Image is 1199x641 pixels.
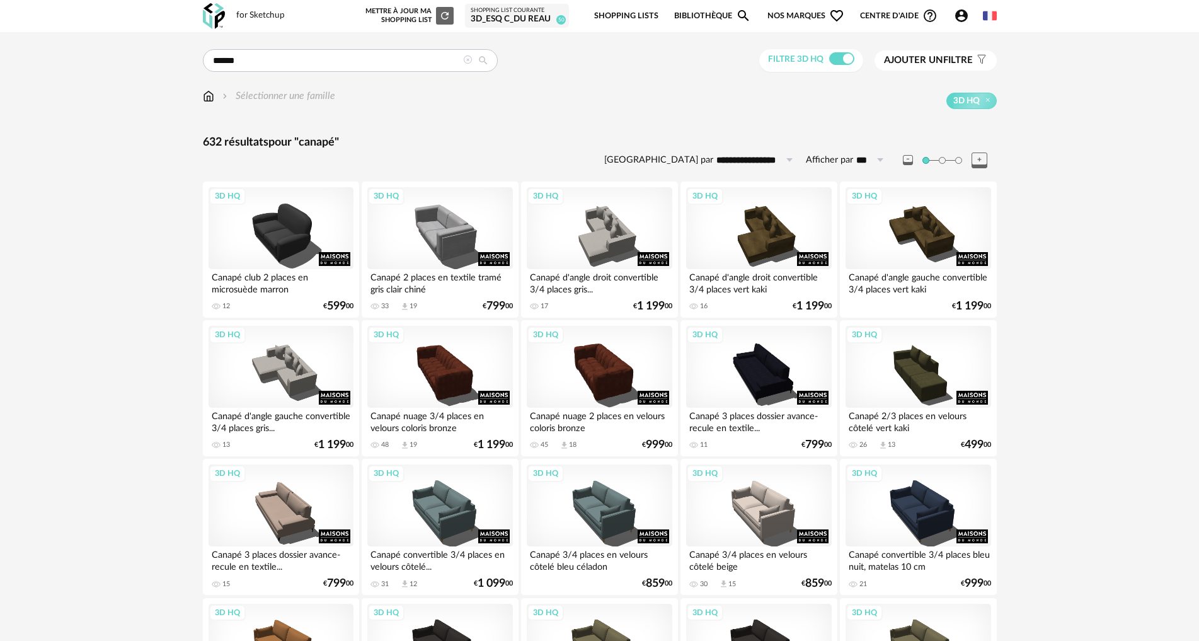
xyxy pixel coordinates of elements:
span: 1 199 [318,441,346,449]
div: 3D HQ [527,465,564,482]
img: OXP [203,3,225,29]
span: Account Circle icon [954,8,969,23]
div: for Sketchup [236,10,285,21]
div: 3D HQ [687,604,723,621]
div: 3D HQ [687,326,723,343]
div: Sélectionner une famille [220,89,335,103]
div: € 00 [474,441,513,449]
div: Canapé d'angle gauche convertible 3/4 places vert kaki [846,269,990,294]
span: 999 [646,441,665,449]
span: 599 [327,302,346,311]
div: € 00 [323,302,353,311]
div: Canapé 3 places dossier avance-recule en textile... [686,408,831,433]
a: Shopping Lists [594,1,658,31]
div: € 00 [483,302,513,311]
label: Afficher par [806,154,853,166]
div: 3D HQ [209,604,246,621]
div: 3D HQ [368,465,404,482]
a: Shopping List courante 3D_ESQ C_DU REAU 50 [471,7,563,25]
div: 3D HQ [368,604,404,621]
div: 12 [410,580,417,589]
div: Canapé d'angle droit convertible 3/4 places vert kaki [686,269,831,294]
span: 799 [805,441,824,449]
div: 3D HQ [209,326,246,343]
div: 30 [700,580,708,589]
div: € 00 [633,302,672,311]
div: 3D HQ [368,188,404,204]
div: Canapé 2/3 places en velours côtelé vert kaki [846,408,990,433]
div: 3D HQ [527,326,564,343]
span: 1 099 [478,579,505,588]
a: BibliothèqueMagnify icon [674,1,751,31]
div: 17 [541,302,548,311]
img: svg+xml;base64,PHN2ZyB3aWR0aD0iMTYiIGhlaWdodD0iMTciIHZpZXdCb3g9IjAgMCAxNiAxNyIgZmlsbD0ibm9uZSIgeG... [203,89,214,103]
div: 3D HQ [527,604,564,621]
div: € 00 [961,579,991,588]
div: 3D HQ [687,188,723,204]
span: Magnify icon [736,8,751,23]
div: Mettre à jour ma Shopping List [363,7,454,25]
div: € 00 [323,579,353,588]
div: Shopping List courante [471,7,563,14]
a: 3D HQ Canapé 3/4 places en velours côtelé bleu céladon €85900 [521,459,677,595]
a: 3D HQ Canapé 2 places en textile tramé gris clair chiné 33 Download icon 19 €79900 [362,182,518,318]
a: 3D HQ Canapé d'angle droit convertible 3/4 places gris... 17 €1 19900 [521,182,677,318]
div: 12 [222,302,230,311]
div: 18 [569,441,577,449]
span: Download icon [878,441,888,450]
div: 3D HQ [846,465,883,482]
span: 1 199 [637,302,665,311]
span: Account Circle icon [954,8,975,23]
a: 3D HQ Canapé convertible 3/4 places bleu nuit, matelas 10 cm 21 €99900 [840,459,996,595]
span: 999 [965,579,984,588]
span: 1 199 [956,302,984,311]
span: Download icon [400,441,410,450]
div: 3D HQ [527,188,564,204]
a: 3D HQ Canapé convertible 3/4 places en velours côtelé... 31 Download icon 12 €1 09900 [362,459,518,595]
button: Ajouter unfiltre Filter icon [875,50,997,71]
a: 3D HQ Canapé 3 places dossier avance-recule en textile... 11 €79900 [680,320,837,456]
div: 15 [222,580,230,589]
div: € 00 [474,579,513,588]
div: Canapé convertible 3/4 places en velours côtelé... [367,546,512,572]
div: 15 [728,580,736,589]
div: 3D HQ [687,465,723,482]
span: Help Circle Outline icon [922,8,938,23]
span: 859 [646,579,665,588]
div: € 00 [961,441,991,449]
div: 21 [859,580,867,589]
div: Canapé 3 places dossier avance-recule en textile... [209,546,353,572]
span: 50 [556,15,566,25]
a: 3D HQ Canapé club 2 places en microsuède marron 12 €59900 [203,182,359,318]
div: 26 [859,441,867,449]
div: € 00 [314,441,353,449]
span: 859 [805,579,824,588]
div: Canapé nuage 2 places en velours coloris bronze [527,408,672,433]
span: 1 199 [796,302,824,311]
div: 632 résultats [203,136,997,150]
span: Download icon [400,579,410,589]
a: 3D HQ Canapé nuage 2 places en velours coloris bronze 45 Download icon 18 €99900 [521,320,677,456]
div: 3D HQ [846,188,883,204]
a: 3D HQ Canapé nuage 3/4 places en velours coloris bronze 48 Download icon 19 €1 19900 [362,320,518,456]
span: Refresh icon [439,12,450,19]
div: 3D HQ [209,188,246,204]
div: Canapé convertible 3/4 places bleu nuit, matelas 10 cm [846,546,990,572]
span: Download icon [400,302,410,311]
a: 3D HQ Canapé 3/4 places en velours côtelé beige 30 Download icon 15 €85900 [680,459,837,595]
span: Filter icon [973,54,987,67]
div: Canapé 3/4 places en velours côtelé beige [686,546,831,572]
a: 3D HQ Canapé 3 places dossier avance-recule en textile... 15 €79900 [203,459,359,595]
div: 31 [381,580,389,589]
div: 3D HQ [368,326,404,343]
div: 3D HQ [209,465,246,482]
a: 3D HQ Canapé d'angle droit convertible 3/4 places vert kaki 16 €1 19900 [680,182,837,318]
div: Canapé 3/4 places en velours côtelé bleu céladon [527,546,672,572]
span: Filtre 3D HQ [768,55,823,64]
span: Ajouter un [884,55,943,65]
div: 13 [222,441,230,449]
a: 3D HQ Canapé d'angle gauche convertible 3/4 places gris... 13 €1 19900 [203,320,359,456]
span: filtre [884,54,973,67]
div: Canapé d'angle gauche convertible 3/4 places gris... [209,408,353,433]
span: 3D HQ [953,95,980,107]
